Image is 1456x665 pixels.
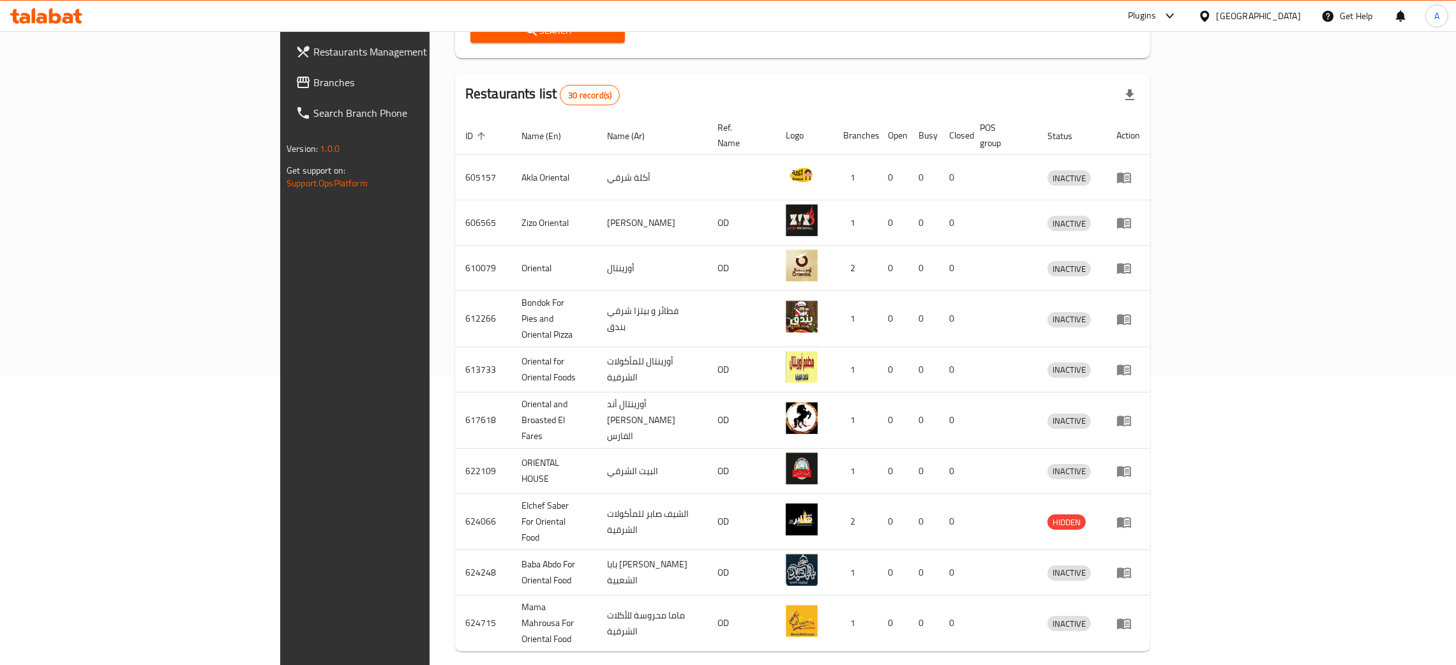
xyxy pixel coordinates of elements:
[786,204,818,236] img: Zizo Oriental
[1217,9,1301,23] div: [GEOGRAPHIC_DATA]
[455,116,1150,652] table: enhanced table
[786,504,818,535] img: Elchef Saber For Oriental Food
[878,347,908,392] td: 0
[1106,116,1150,155] th: Action
[786,250,818,281] img: Oriental
[707,550,776,595] td: OD
[597,246,708,291] td: أورينتال
[597,550,708,595] td: بابا [PERSON_NAME] الشعبية
[707,449,776,494] td: OD
[1047,312,1091,327] div: INACTIVE
[939,246,970,291] td: 0
[786,351,818,383] img: Oriental for Oriental Foods
[465,84,620,105] h2: Restaurants list
[287,162,345,179] span: Get support on:
[1047,464,1091,479] div: INACTIVE
[1047,171,1091,186] span: INACTIVE
[786,159,818,191] img: Akla Oriental
[878,246,908,291] td: 0
[511,494,597,550] td: Elchef Saber For Oriental Food
[833,550,878,595] td: 1
[878,200,908,246] td: 0
[939,595,970,652] td: 0
[833,449,878,494] td: 1
[878,116,908,155] th: Open
[1047,565,1091,580] span: INACTIVE
[707,392,776,449] td: OD
[597,347,708,392] td: أورينتال للمأكولات الشرقية
[597,595,708,652] td: ماما محروسة للأكلات الشرقية
[717,120,760,151] span: Ref. Name
[511,550,597,595] td: Baba Abdo For Oriental Food
[511,291,597,347] td: Bondok For Pies and Oriental Pizza
[1047,515,1086,530] span: HIDDEN
[939,291,970,347] td: 0
[597,200,708,246] td: [PERSON_NAME]
[1047,261,1091,276] div: INACTIVE
[465,128,490,144] span: ID
[908,550,939,595] td: 0
[313,75,513,90] span: Branches
[833,246,878,291] td: 2
[833,116,878,155] th: Branches
[313,44,513,59] span: Restaurants Management
[1116,565,1140,580] div: Menu
[1047,128,1089,144] span: Status
[287,175,368,191] a: Support.OpsPlatform
[833,347,878,392] td: 1
[1115,80,1145,110] div: Export file
[939,347,970,392] td: 0
[1047,170,1091,186] div: INACTIVE
[1047,216,1091,231] span: INACTIVE
[285,67,523,98] a: Branches
[908,116,939,155] th: Busy
[707,494,776,550] td: OD
[597,449,708,494] td: البيت الشرقي
[1047,414,1091,429] div: INACTIVE
[1116,311,1140,327] div: Menu
[597,291,708,347] td: فطائر و بيتزا شرقي بندق
[786,452,818,484] img: ORIENTAL HOUSE
[511,595,597,652] td: Mama Mahrousa For Oriental Food
[908,155,939,200] td: 0
[833,494,878,550] td: 2
[1047,565,1091,581] div: INACTIVE
[511,449,597,494] td: ORIENTAL HOUSE
[287,140,318,157] span: Version:
[1116,514,1140,530] div: Menu
[878,392,908,449] td: 0
[878,595,908,652] td: 0
[707,347,776,392] td: OD
[285,36,523,67] a: Restaurants Management
[878,449,908,494] td: 0
[511,347,597,392] td: Oriental for Oriental Foods
[707,200,776,246] td: OD
[908,347,939,392] td: 0
[1434,9,1439,23] span: A
[878,155,908,200] td: 0
[980,120,1022,151] span: POS group
[908,595,939,652] td: 0
[1047,362,1091,378] div: INACTIVE
[939,200,970,246] td: 0
[939,392,970,449] td: 0
[878,494,908,550] td: 0
[908,449,939,494] td: 0
[1047,464,1091,479] span: INACTIVE
[313,105,513,121] span: Search Branch Phone
[511,200,597,246] td: Zizo Oriental
[908,494,939,550] td: 0
[1116,260,1140,276] div: Menu
[481,23,615,39] span: Search
[597,494,708,550] td: الشيف صابر للمأكولات الشرقية
[833,595,878,652] td: 1
[908,392,939,449] td: 0
[786,402,818,434] img: Oriental and Broasted El Fares
[1116,413,1140,428] div: Menu
[786,554,818,586] img: Baba Abdo For Oriental Food
[1047,616,1091,631] span: INACTIVE
[939,550,970,595] td: 0
[1116,170,1140,185] div: Menu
